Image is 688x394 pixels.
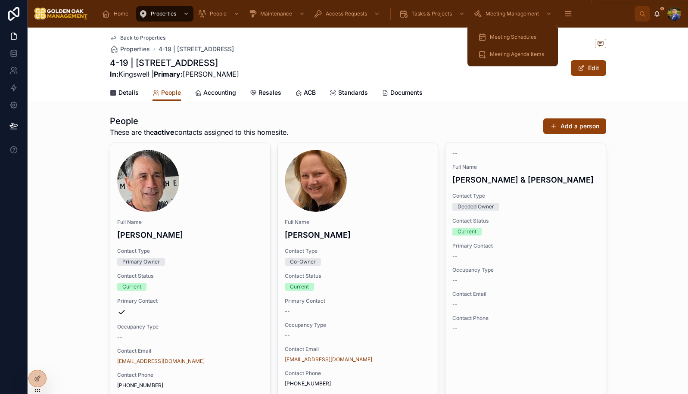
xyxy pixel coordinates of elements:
[154,70,183,78] strong: Primary:
[110,115,289,127] h1: People
[99,6,134,22] a: Home
[195,6,244,22] a: People
[117,323,263,330] span: Occupancy Type
[338,88,368,97] span: Standards
[285,273,431,279] span: Contact Status
[117,358,205,365] a: [EMAIL_ADDRESS][DOMAIN_NAME]
[117,273,263,279] span: Contact Status
[397,6,469,22] a: Tasks & Projects
[452,242,598,249] span: Primary Contact
[285,380,431,387] span: [PHONE_NUMBER]
[110,85,139,102] a: Details
[543,118,606,134] button: Add a person
[490,34,536,40] span: Meeting Schedules
[117,382,263,389] span: [PHONE_NUMBER]
[120,45,150,53] span: Properties
[452,164,598,171] span: Full Name
[285,370,431,377] span: Contact Phone
[110,57,239,69] h1: 4-19 | [STREET_ADDRESS]
[117,229,263,241] h4: [PERSON_NAME]
[110,34,165,41] a: Back to Properties
[452,301,458,308] span: --
[452,253,458,260] span: --
[117,219,263,226] span: Full Name
[260,10,292,17] span: Maintenance
[95,4,635,23] div: scrollable content
[195,85,236,102] a: Accounting
[411,10,452,17] span: Tasks & Projects
[452,217,598,224] span: Contact Status
[110,127,289,137] span: These are the contacts assigned to this homesite.
[285,308,290,315] span: --
[473,29,553,45] a: Meeting Schedules
[161,88,181,97] span: People
[110,69,239,79] span: Kingswell | [PERSON_NAME]
[285,248,431,254] span: Contact Type
[110,70,118,78] strong: In:
[117,248,263,254] span: Contact Type
[118,88,139,97] span: Details
[458,228,476,236] div: Current
[285,219,431,226] span: Full Name
[326,10,367,17] span: Access Requests
[114,10,128,17] span: Home
[452,192,598,199] span: Contact Type
[486,10,539,17] span: Meeting Management
[311,6,384,22] a: Access Requests
[250,85,281,102] a: Resales
[285,332,290,339] span: --
[452,315,598,322] span: Contact Phone
[452,277,458,284] span: --
[452,150,458,157] span: --
[117,334,122,341] span: --
[151,10,176,17] span: Properties
[122,283,141,291] div: Current
[285,356,372,363] a: [EMAIL_ADDRESS][DOMAIN_NAME]
[159,45,234,53] a: 4-19 | [STREET_ADDRESS]
[258,88,281,97] span: Resales
[473,47,553,62] a: Meeting Agenda Items
[452,174,598,186] h4: [PERSON_NAME] & [PERSON_NAME]
[117,372,263,378] span: Contact Phone
[120,34,165,41] span: Back to Properties
[153,85,181,101] a: People
[110,45,150,53] a: Properties
[304,88,316,97] span: ACB
[117,347,263,354] span: Contact Email
[452,325,458,332] span: --
[290,258,316,266] div: Co-Owner
[471,6,556,22] a: Meeting Management
[246,6,309,22] a: Maintenance
[490,51,544,58] span: Meeting Agenda Items
[571,60,606,76] button: Edit
[295,85,316,102] a: ACB
[290,283,309,291] div: Current
[210,10,227,17] span: People
[382,85,423,102] a: Documents
[136,6,193,22] a: Properties
[122,258,160,266] div: Primary Owner
[390,88,423,97] span: Documents
[452,267,598,273] span: Occupancy Type
[285,346,431,353] span: Contact Email
[330,85,368,102] a: Standards
[285,229,431,241] h4: [PERSON_NAME]
[203,88,236,97] span: Accounting
[458,203,494,211] div: Deeded Owner
[34,7,88,21] img: App logo
[154,128,174,137] strong: active
[452,291,598,298] span: Contact Email
[285,322,431,329] span: Occupancy Type
[285,298,431,304] span: Primary Contact
[117,298,263,304] span: Primary Contact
